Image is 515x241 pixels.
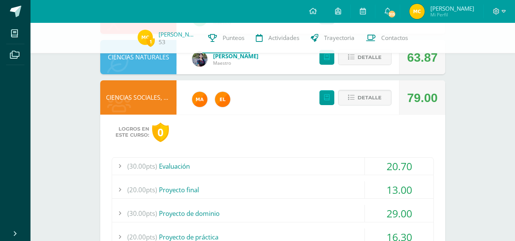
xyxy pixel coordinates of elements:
a: 53 [159,38,165,46]
img: 22a6108dc7668299ecf3147ba65ca67e.png [409,4,425,19]
span: (20.00pts) [127,181,157,198]
img: b2b209b5ecd374f6d147d0bc2cef63fa.png [192,51,207,67]
span: 1 [146,37,155,46]
div: Evaluación [112,158,433,175]
a: Punteos [202,23,250,53]
span: (30.00pts) [127,158,157,175]
span: [PERSON_NAME] [430,5,474,12]
img: 266030d5bbfb4fab9f05b9da2ad38396.png [192,92,207,107]
span: Logros en este curso: [116,126,149,138]
a: [PERSON_NAME] [213,52,258,60]
a: Actividades [250,23,305,53]
span: Contactos [381,34,408,42]
span: Trayectoria [324,34,355,42]
span: Punteos [223,34,244,42]
div: 20.70 [365,158,433,175]
span: Mi Perfil [430,11,474,18]
a: [PERSON_NAME] [159,30,197,38]
div: 29.00 [365,205,433,222]
span: Actividades [268,34,299,42]
div: 13.00 [365,181,433,198]
span: Detalle [358,50,382,64]
button: Detalle [338,49,391,65]
div: CIENCIAS SOCIALES, FORMACIÓN CIUDADANA E INTERCULTURALIDAD [100,80,176,115]
span: 315 [388,10,396,18]
div: 63.87 [407,40,438,75]
span: Detalle [358,91,382,105]
a: Contactos [360,23,414,53]
span: (30.00pts) [127,205,157,222]
img: 22a6108dc7668299ecf3147ba65ca67e.png [138,30,153,45]
img: 31c982a1c1d67d3c4d1e96adbf671f86.png [215,92,230,107]
div: Proyecto de dominio [112,205,433,222]
div: 79.00 [407,81,438,115]
div: 0 [152,123,169,142]
a: Trayectoria [305,23,360,53]
button: Detalle [338,90,391,105]
div: Proyecto final [112,181,433,198]
span: Maestro [213,60,258,66]
div: CIENCIAS NATURALES [100,40,176,74]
